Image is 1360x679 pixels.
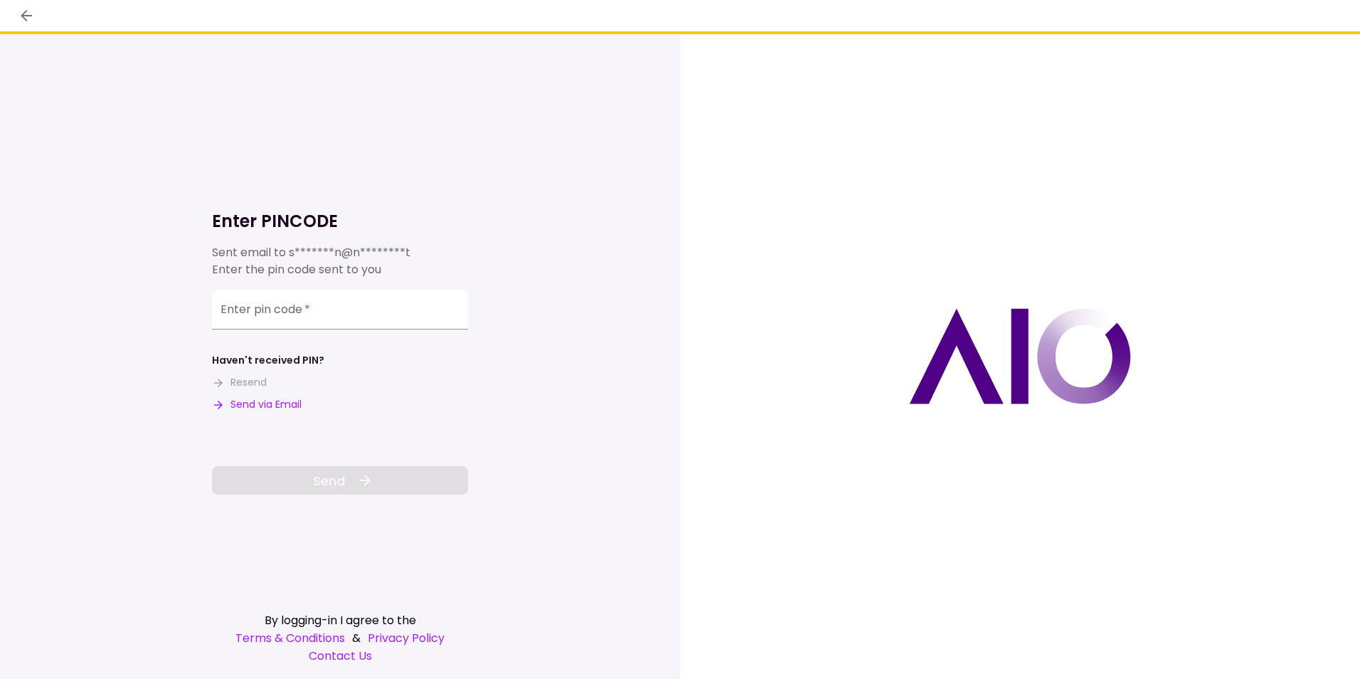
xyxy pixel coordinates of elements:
button: Send via Email [212,397,302,412]
span: Send [313,471,345,490]
button: back [14,4,38,28]
a: Terms & Conditions [235,629,345,647]
div: By logging-in I agree to the [212,611,468,629]
div: Sent email to Enter the pin code sent to you [212,244,468,278]
div: Haven't received PIN? [212,353,324,368]
button: Send [212,466,468,495]
div: & [212,629,468,647]
a: Privacy Policy [368,629,445,647]
button: Resend [212,375,267,390]
a: Contact Us [212,647,468,665]
h1: Enter PINCODE [212,210,468,233]
img: AIO logo [909,308,1131,404]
